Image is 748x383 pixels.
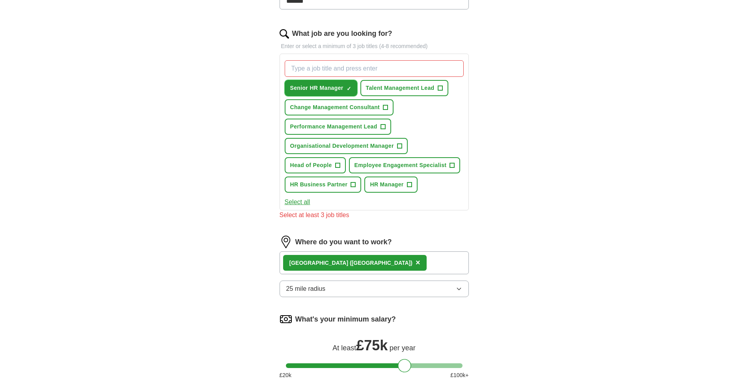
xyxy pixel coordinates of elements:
[289,260,349,266] strong: [GEOGRAPHIC_DATA]
[290,123,377,131] span: Performance Management Lead
[290,180,348,189] span: HR Business Partner
[295,237,392,247] label: Where do you want to work?
[290,161,332,169] span: Head of People
[285,138,408,154] button: Organisational Development Manager
[285,157,346,173] button: Head of People
[356,337,388,353] span: £ 75k
[285,177,362,193] button: HR Business Partner
[332,344,356,352] span: At least
[390,344,416,352] span: per year
[350,260,412,266] span: ([GEOGRAPHIC_DATA])
[280,281,469,297] button: 25 mile radius
[285,80,357,96] button: Senior HR Manager✓
[290,103,380,112] span: Change Management Consultant
[280,210,469,220] div: Select at least 3 job titles
[290,84,343,92] span: Senior HR Manager
[347,86,351,92] span: ✓
[285,119,391,135] button: Performance Management Lead
[280,371,291,379] span: £ 20 k
[349,157,461,173] button: Employee Engagement Specialist
[285,60,464,77] input: Type a job title and press enter
[354,161,447,169] span: Employee Engagement Specialist
[285,99,394,115] button: Change Management Consultant
[416,257,420,269] button: ×
[360,80,448,96] button: Talent Management Lead
[366,84,435,92] span: Talent Management Lead
[286,284,326,294] span: 25 mile radius
[292,28,392,39] label: What job are you looking for?
[295,314,396,325] label: What's your minimum salary?
[370,180,403,189] span: HR Manager
[280,42,469,50] p: Enter or select a minimum of 3 job titles (4-8 recommended)
[290,142,394,150] span: Organisational Development Manager
[285,197,310,207] button: Select all
[280,29,289,39] img: search.png
[364,177,417,193] button: HR Manager
[416,258,420,267] span: ×
[280,236,292,248] img: location.png
[280,313,292,325] img: salary.png
[450,371,468,379] span: £ 100 k+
